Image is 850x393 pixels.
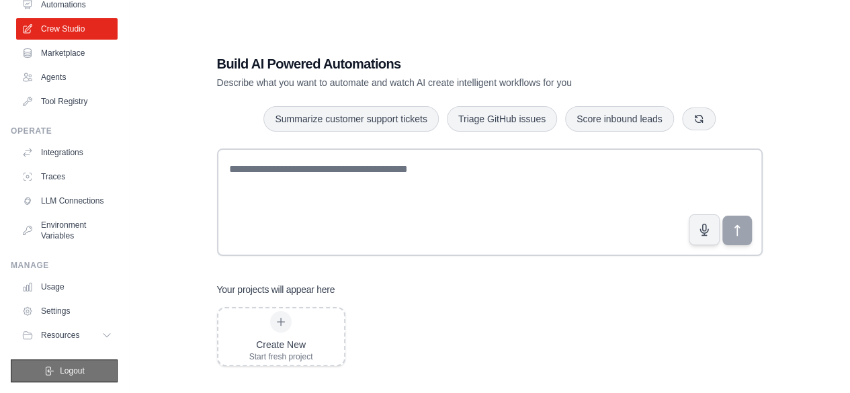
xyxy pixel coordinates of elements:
[11,126,118,136] div: Operate
[41,330,79,341] span: Resources
[249,351,313,362] div: Start fresh project
[16,18,118,40] a: Crew Studio
[16,276,118,298] a: Usage
[16,42,118,64] a: Marketplace
[16,324,118,346] button: Resources
[16,91,118,112] a: Tool Registry
[263,106,438,132] button: Summarize customer support tickets
[217,54,669,73] h1: Build AI Powered Automations
[16,142,118,163] a: Integrations
[11,260,118,271] div: Manage
[689,214,720,245] button: Click to speak your automation idea
[16,67,118,88] a: Agents
[16,190,118,212] a: LLM Connections
[16,300,118,322] a: Settings
[682,107,716,130] button: Get new suggestions
[217,76,669,89] p: Describe what you want to automate and watch AI create intelligent workflows for you
[447,106,557,132] button: Triage GitHub issues
[565,106,674,132] button: Score inbound leads
[217,283,335,296] h3: Your projects will appear here
[16,214,118,247] a: Environment Variables
[11,359,118,382] button: Logout
[783,329,850,393] iframe: Chat Widget
[60,365,85,376] span: Logout
[249,338,313,351] div: Create New
[16,166,118,187] a: Traces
